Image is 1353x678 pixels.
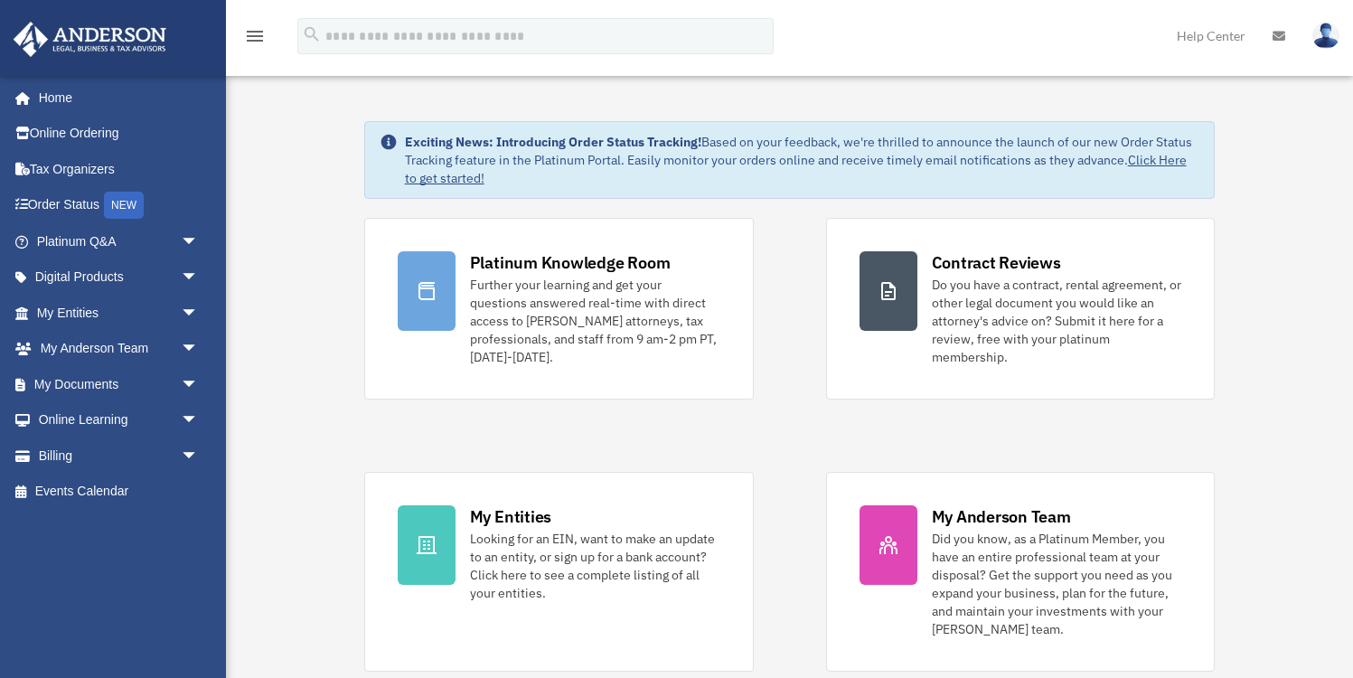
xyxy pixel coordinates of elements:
[364,472,754,672] a: My Entities Looking for an EIN, want to make an update to an entity, or sign up for a bank accoun...
[13,223,226,259] a: Platinum Q&Aarrow_drop_down
[826,218,1216,400] a: Contract Reviews Do you have a contract, rental agreement, or other legal document you would like...
[8,22,172,57] img: Anderson Advisors Platinum Portal
[13,187,226,224] a: Order StatusNEW
[13,80,217,116] a: Home
[932,276,1182,366] div: Do you have a contract, rental agreement, or other legal document you would like an attorney's ad...
[826,472,1216,672] a: My Anderson Team Did you know, as a Platinum Member, you have an entire professional team at your...
[181,295,217,332] span: arrow_drop_down
[13,366,226,402] a: My Documentsarrow_drop_down
[104,192,144,219] div: NEW
[13,259,226,296] a: Digital Productsarrow_drop_down
[470,251,671,274] div: Platinum Knowledge Room
[244,32,266,47] a: menu
[13,295,226,331] a: My Entitiesarrow_drop_down
[181,402,217,439] span: arrow_drop_down
[181,259,217,297] span: arrow_drop_down
[405,134,701,150] strong: Exciting News: Introducing Order Status Tracking!
[13,116,226,152] a: Online Ordering
[302,24,322,44] i: search
[244,25,266,47] i: menu
[405,152,1187,186] a: Click Here to get started!
[13,151,226,187] a: Tax Organizers
[470,530,720,602] div: Looking for an EIN, want to make an update to an entity, or sign up for a bank account? Click her...
[181,331,217,368] span: arrow_drop_down
[932,251,1061,274] div: Contract Reviews
[13,474,226,510] a: Events Calendar
[364,218,754,400] a: Platinum Knowledge Room Further your learning and get your questions answered real-time with dire...
[181,223,217,260] span: arrow_drop_down
[470,276,720,366] div: Further your learning and get your questions answered real-time with direct access to [PERSON_NAM...
[13,331,226,367] a: My Anderson Teamarrow_drop_down
[932,530,1182,638] div: Did you know, as a Platinum Member, you have an entire professional team at your disposal? Get th...
[405,133,1200,187] div: Based on your feedback, we're thrilled to announce the launch of our new Order Status Tracking fe...
[1312,23,1339,49] img: User Pic
[13,402,226,438] a: Online Learningarrow_drop_down
[181,438,217,475] span: arrow_drop_down
[470,505,551,528] div: My Entities
[13,438,226,474] a: Billingarrow_drop_down
[932,505,1071,528] div: My Anderson Team
[181,366,217,403] span: arrow_drop_down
